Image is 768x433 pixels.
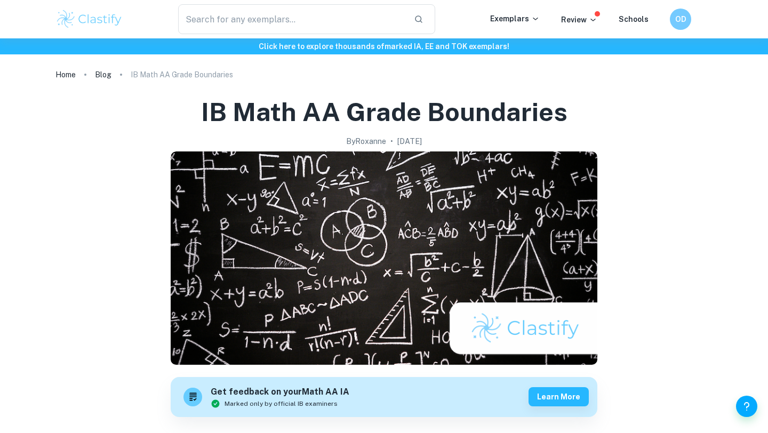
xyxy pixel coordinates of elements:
[390,135,393,147] p: •
[211,386,349,399] h6: Get feedback on your Math AA IA
[95,67,111,82] a: Blog
[529,387,589,406] button: Learn more
[225,399,338,408] span: Marked only by official IB examiners
[2,41,766,52] h6: Click here to explore thousands of marked IA, EE and TOK exemplars !
[55,9,123,30] img: Clastify logo
[131,69,233,81] p: IB Math AA Grade Boundaries
[619,15,649,23] a: Schools
[171,151,597,365] img: IB Math AA Grade Boundaries cover image
[397,135,422,147] h2: [DATE]
[171,377,597,417] a: Get feedback on yourMath AA IAMarked only by official IB examinersLearn more
[675,13,687,25] h6: OD
[346,135,386,147] h2: By Roxanne
[736,396,757,417] button: Help and Feedback
[670,9,691,30] button: OD
[201,95,567,129] h1: IB Math AA Grade Boundaries
[490,13,540,25] p: Exemplars
[178,4,405,34] input: Search for any exemplars...
[55,67,76,82] a: Home
[561,14,597,26] p: Review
